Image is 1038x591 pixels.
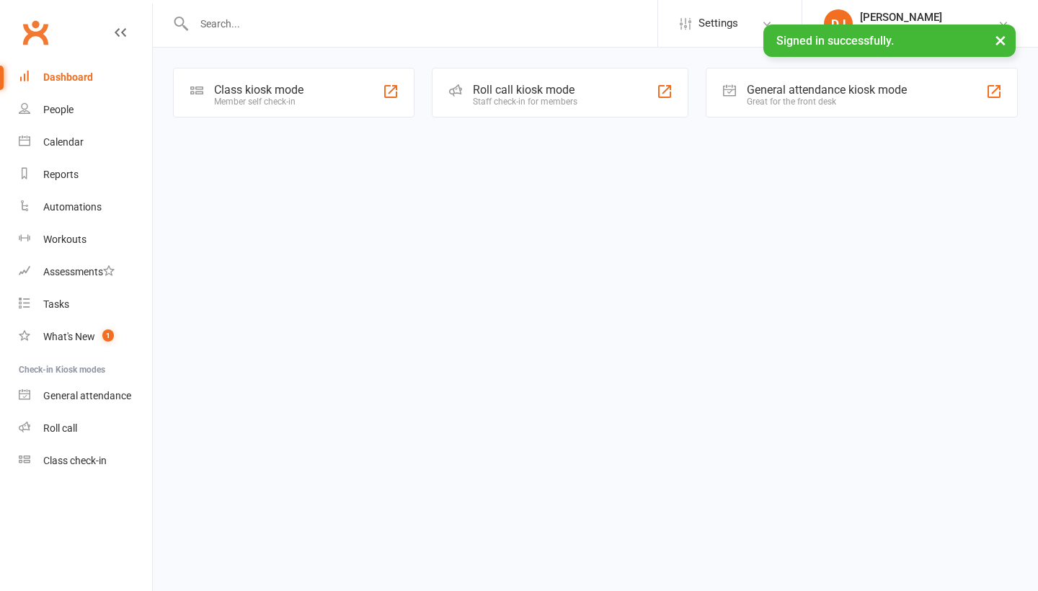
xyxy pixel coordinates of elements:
[698,7,738,40] span: Settings
[43,422,77,434] div: Roll call
[190,14,657,34] input: Search...
[43,169,79,180] div: Reports
[102,329,114,342] span: 1
[43,71,93,83] div: Dashboard
[19,256,152,288] a: Assessments
[43,331,95,342] div: What's New
[43,136,84,148] div: Calendar
[19,445,152,477] a: Class kiosk mode
[214,97,303,107] div: Member self check-in
[988,25,1013,55] button: ×
[860,24,998,37] div: Bulldog Gym Castle Hill Pty Ltd
[747,97,907,107] div: Great for the front desk
[860,11,998,24] div: [PERSON_NAME]
[19,288,152,321] a: Tasks
[747,83,907,97] div: General attendance kiosk mode
[43,234,86,245] div: Workouts
[473,97,577,107] div: Staff check-in for members
[19,321,152,353] a: What's New1
[19,126,152,159] a: Calendar
[19,412,152,445] a: Roll call
[19,380,152,412] a: General attendance kiosk mode
[43,298,69,310] div: Tasks
[473,83,577,97] div: Roll call kiosk mode
[19,94,152,126] a: People
[19,61,152,94] a: Dashboard
[43,455,107,466] div: Class check-in
[19,223,152,256] a: Workouts
[19,191,152,223] a: Automations
[776,34,894,48] span: Signed in successfully.
[43,266,115,277] div: Assessments
[19,159,152,191] a: Reports
[824,9,853,38] div: DJ
[214,83,303,97] div: Class kiosk mode
[43,201,102,213] div: Automations
[43,390,131,401] div: General attendance
[43,104,74,115] div: People
[17,14,53,50] a: Clubworx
